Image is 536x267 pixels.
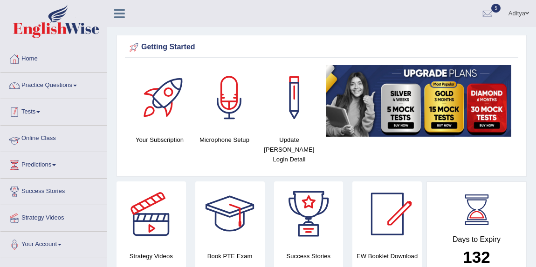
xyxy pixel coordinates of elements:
a: Home [0,46,107,69]
h4: Strategy Videos [117,251,186,261]
h4: Your Subscription [132,135,187,145]
h4: Days to Expiry [437,235,516,244]
div: Getting Started [127,40,516,54]
b: 132 [463,248,490,266]
h4: EW Booklet Download [352,251,422,261]
a: Online Class [0,126,107,149]
h4: Update [PERSON_NAME] Login Detail [261,135,317,164]
a: Success Stories [0,179,107,202]
h4: Microphone Setup [197,135,252,145]
a: Strategy Videos [0,205,107,228]
a: Your Account [0,232,107,255]
img: small5.jpg [326,65,511,137]
a: Predictions [0,152,107,175]
h4: Success Stories [274,251,344,261]
span: 5 [491,4,501,13]
a: Practice Questions [0,73,107,96]
a: Tests [0,99,107,122]
h4: Book PTE Exam [195,251,265,261]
